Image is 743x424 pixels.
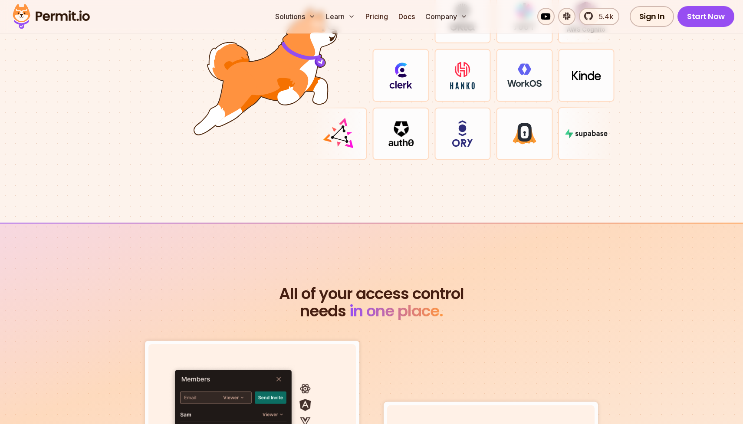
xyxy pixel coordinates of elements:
[630,6,674,27] a: Sign In
[122,285,621,320] h2: needs
[362,8,391,25] a: Pricing
[122,285,621,302] span: All of your access control
[9,2,94,31] img: Permit logo
[579,8,619,25] a: 5.4k
[272,8,319,25] button: Solutions
[395,8,418,25] a: Docs
[594,11,613,22] span: 5.4k
[322,8,358,25] button: Learn
[422,8,471,25] button: Company
[349,300,443,322] span: in one place.
[677,6,734,27] a: Start Now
